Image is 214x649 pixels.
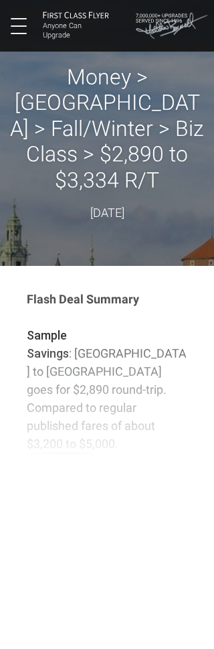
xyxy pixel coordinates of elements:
small: Anyone Can Upgrade [43,21,109,41]
a: First Class FlyerAnyone Can Upgrade [43,11,109,40]
img: First Class Flyer [43,11,109,19]
h3: Flash Deal Summary [27,293,187,306]
time: [DATE] [90,206,124,220]
h2: Money > [GEOGRAPHIC_DATA] > Fall/Winter > Biz Class > $2,890 to $3,334 R/T [10,64,204,193]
